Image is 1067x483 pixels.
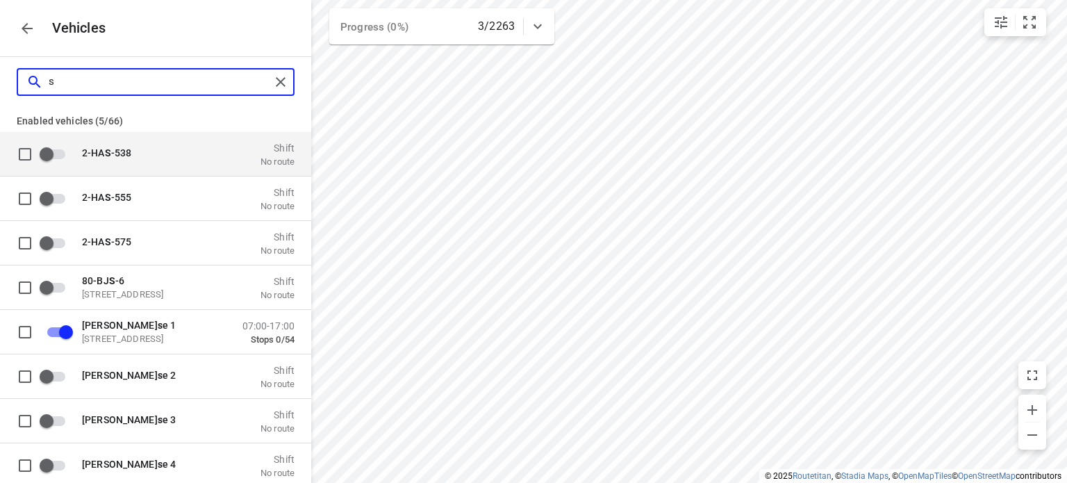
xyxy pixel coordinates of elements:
[260,142,295,153] p: Shift
[41,20,106,36] p: Vehicles
[82,333,221,344] p: [STREET_ADDRESS]
[329,8,554,44] div: Progress (0%)3/2263
[898,471,952,481] a: OpenMapTiles
[984,8,1046,36] div: small contained button group
[158,369,163,380] b: s
[158,458,163,469] b: s
[105,147,111,158] b: S
[260,467,295,478] p: No route
[82,414,176,425] span: [PERSON_NAME] e 3
[82,191,131,202] span: 2-HA -555
[39,363,74,389] span: Enable
[109,275,115,286] b: S
[260,289,295,300] p: No route
[793,471,832,481] a: Routetitan
[987,8,1015,36] button: Map settings
[82,458,176,469] span: [PERSON_NAME] e 4
[82,288,221,300] p: [STREET_ADDRESS]
[242,320,295,331] p: 07:00-17:00
[82,369,176,380] span: [PERSON_NAME] e 2
[260,453,295,464] p: Shift
[765,471,1061,481] li: © 2025 , © , © © contributors
[260,200,295,211] p: No route
[158,414,163,425] b: s
[260,364,295,375] p: Shift
[260,156,295,167] p: No route
[1016,8,1043,36] button: Fit zoom
[260,275,295,286] p: Shift
[105,191,111,202] b: S
[39,229,74,256] span: Enable
[39,140,74,167] span: Enable
[39,274,74,300] span: Enable
[958,471,1016,481] a: OpenStreetMap
[49,71,270,92] input: Search vehicles
[260,423,295,434] p: No route
[39,407,74,434] span: Enable
[260,231,295,242] p: Shift
[260,409,295,420] p: Shift
[260,245,295,256] p: No route
[39,318,74,345] span: Disable
[478,18,515,35] p: 3/2263
[260,378,295,389] p: No route
[39,452,74,478] span: Enable
[82,319,176,330] span: [PERSON_NAME] e 1
[82,275,124,286] span: 80-BJ -6
[841,471,888,481] a: Stadia Maps
[82,147,131,158] span: 2-HA -538
[158,319,163,330] b: s
[242,334,295,345] p: Stops 0/54
[82,236,131,247] span: 2-HA -575
[340,21,408,33] span: Progress (0%)
[260,186,295,197] p: Shift
[105,236,111,247] b: S
[39,185,74,211] span: Enable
